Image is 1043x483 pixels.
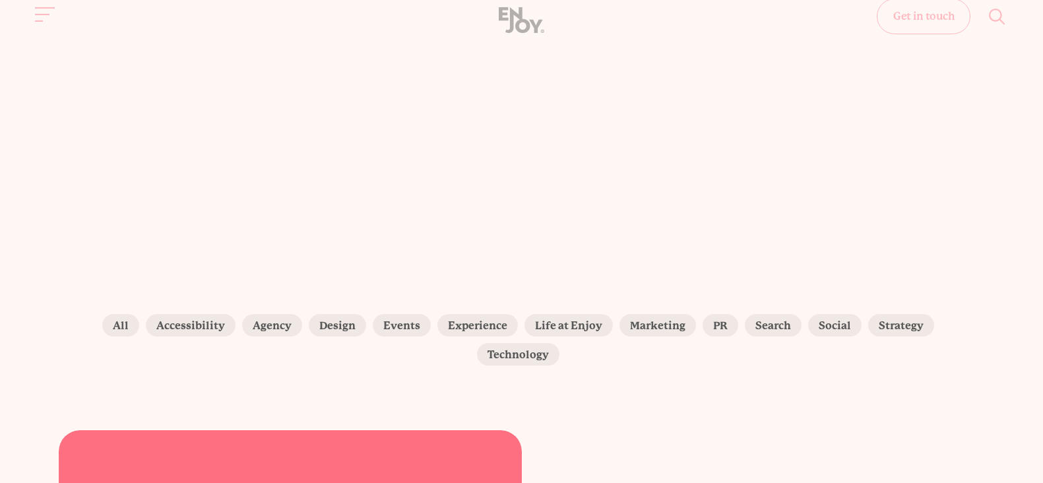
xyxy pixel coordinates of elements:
[745,314,802,337] label: Search
[373,314,431,337] label: Events
[242,314,302,337] label: Agency
[32,24,59,51] button: Site navigation
[524,314,613,337] label: Life at Enjoy
[309,314,366,337] label: Design
[877,22,970,57] a: Get in touch
[437,314,518,337] label: Experience
[808,314,862,337] label: Social
[984,26,1011,53] button: Site search
[868,314,934,337] label: Strategy
[146,314,236,337] label: Accessibility
[477,343,559,366] label: Technology
[102,314,139,337] label: All
[619,314,696,337] label: Marketing
[703,314,738,337] label: PR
